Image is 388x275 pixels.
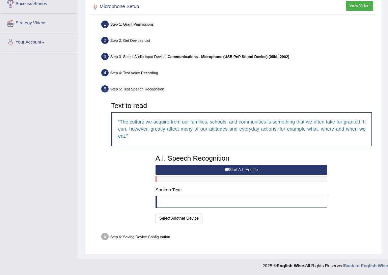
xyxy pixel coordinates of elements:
[99,67,379,80] div: Step 4: Test Voice Recording
[0,33,77,50] a: Your Account
[99,19,379,31] div: Step 1: Grant Permissions
[156,188,327,193] h4: Spoken Text:
[118,119,366,139] q: The culture we acquire from our families, schools, and communities is something that we often tak...
[0,14,77,31] a: Strategy Videos
[156,155,327,162] h3: A.I. Speech Recognition
[168,55,289,59] b: Communications - Microphone (USB PnP Sound Device) (08bb:2902)
[99,231,379,244] div: Step 6: Saving Device Configuration
[166,55,289,59] span: –
[277,263,305,268] strong: English Wise.
[344,263,388,268] a: Back to English Wise
[262,259,388,269] div: 2025 © All Rights Reserved
[346,1,373,11] button: View Video
[99,35,379,48] div: Step 2: Get Devices List
[156,214,202,223] button: Select Another Device
[156,165,327,175] button: Start A.I. Engine
[111,102,372,109] h3: Text to read
[99,84,379,96] div: Step 5: Test Speech Recognition
[99,51,379,64] div: Step 3: Select Audio Input Device
[91,2,267,11] h2: Microphone Setup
